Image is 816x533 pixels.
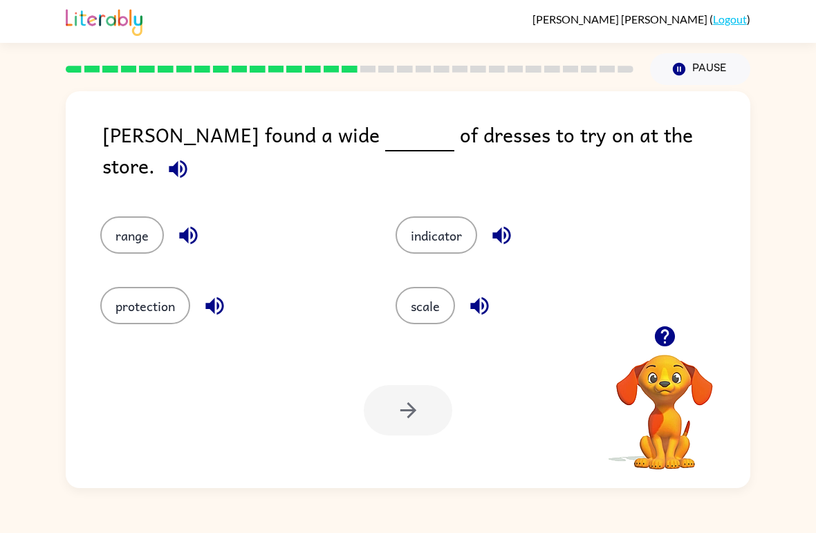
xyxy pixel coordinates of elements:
button: range [100,216,164,254]
button: scale [396,287,455,324]
img: Literably [66,6,142,36]
video: Your browser must support playing .mp4 files to use Literably. Please try using another browser. [595,333,734,471]
button: protection [100,287,190,324]
div: [PERSON_NAME] found a wide of dresses to try on at the store. [102,119,750,189]
span: [PERSON_NAME] [PERSON_NAME] [532,12,710,26]
button: Pause [650,53,750,85]
a: Logout [713,12,747,26]
div: ( ) [532,12,750,26]
button: indicator [396,216,477,254]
